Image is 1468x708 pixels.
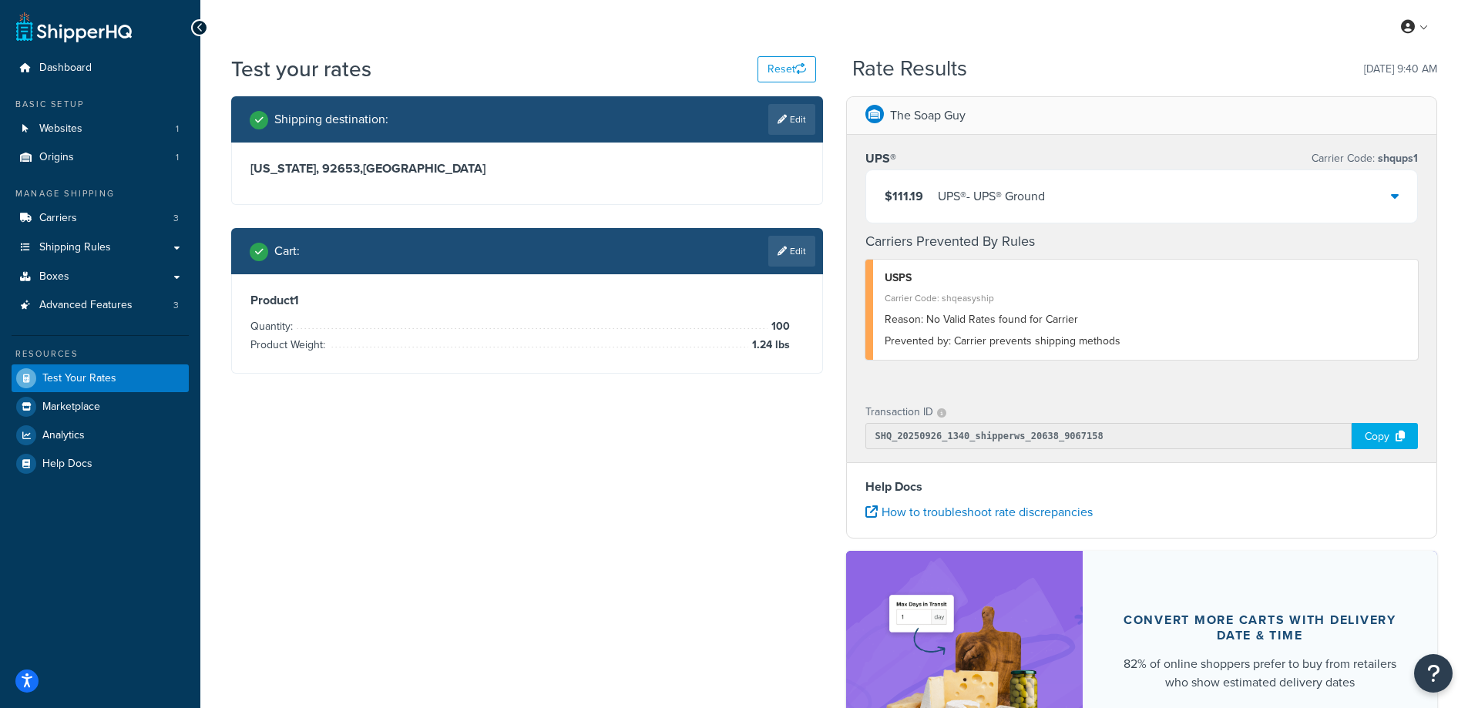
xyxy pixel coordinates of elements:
[1352,423,1418,449] div: Copy
[39,151,74,164] span: Origins
[12,291,189,320] a: Advanced Features3
[250,318,297,334] span: Quantity:
[1414,654,1453,693] button: Open Resource Center
[885,331,1407,352] div: Carrier prevents shipping methods
[12,421,189,449] a: Analytics
[12,263,189,291] a: Boxes
[865,478,1419,496] h4: Help Docs
[42,372,116,385] span: Test Your Rates
[1120,655,1401,692] div: 82% of online shoppers prefer to buy from retailers who show estimated delivery dates
[12,393,189,421] a: Marketplace
[12,143,189,172] a: Origins1
[12,115,189,143] li: Websites
[758,56,816,82] button: Reset
[865,503,1093,521] a: How to troubleshoot rate discrepancies
[39,122,82,136] span: Websites
[173,299,179,312] span: 3
[938,186,1045,207] div: UPS® - UPS® Ground
[42,401,100,414] span: Marketplace
[12,187,189,200] div: Manage Shipping
[39,212,77,225] span: Carriers
[885,267,1407,289] div: USPS
[176,122,179,136] span: 1
[12,98,189,111] div: Basic Setup
[12,291,189,320] li: Advanced Features
[39,299,133,312] span: Advanced Features
[885,309,1407,331] div: No Valid Rates found for Carrier
[42,458,92,471] span: Help Docs
[768,317,790,336] span: 100
[176,151,179,164] span: 1
[1312,148,1418,169] p: Carrier Code:
[885,311,923,327] span: Reason:
[12,450,189,478] a: Help Docs
[12,204,189,233] li: Carriers
[250,293,804,308] h3: Product 1
[768,104,815,135] a: Edit
[865,401,933,423] p: Transaction ID
[12,204,189,233] a: Carriers3
[748,336,790,354] span: 1.24 lbs
[890,105,966,126] p: The Soap Guy
[12,347,189,361] div: Resources
[12,233,189,262] a: Shipping Rules
[39,270,69,284] span: Boxes
[12,54,189,82] a: Dashboard
[12,115,189,143] a: Websites1
[1120,612,1401,643] div: Convert more carts with delivery date & time
[274,112,388,126] h2: Shipping destination :
[12,364,189,392] a: Test Your Rates
[885,287,1407,309] div: Carrier Code: shqeasyship
[885,333,951,349] span: Prevented by:
[12,143,189,172] li: Origins
[250,161,804,176] h3: [US_STATE], 92653 , [GEOGRAPHIC_DATA]
[852,57,967,81] h2: Rate Results
[39,62,92,75] span: Dashboard
[42,429,85,442] span: Analytics
[865,151,896,166] h3: UPS®
[1375,150,1418,166] span: shqups1
[885,187,923,205] span: $111.19
[768,236,815,267] a: Edit
[39,241,111,254] span: Shipping Rules
[865,231,1419,252] h4: Carriers Prevented By Rules
[250,337,329,353] span: Product Weight:
[1364,59,1437,80] p: [DATE] 9:40 AM
[173,212,179,225] span: 3
[274,244,300,258] h2: Cart :
[231,54,371,84] h1: Test your rates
